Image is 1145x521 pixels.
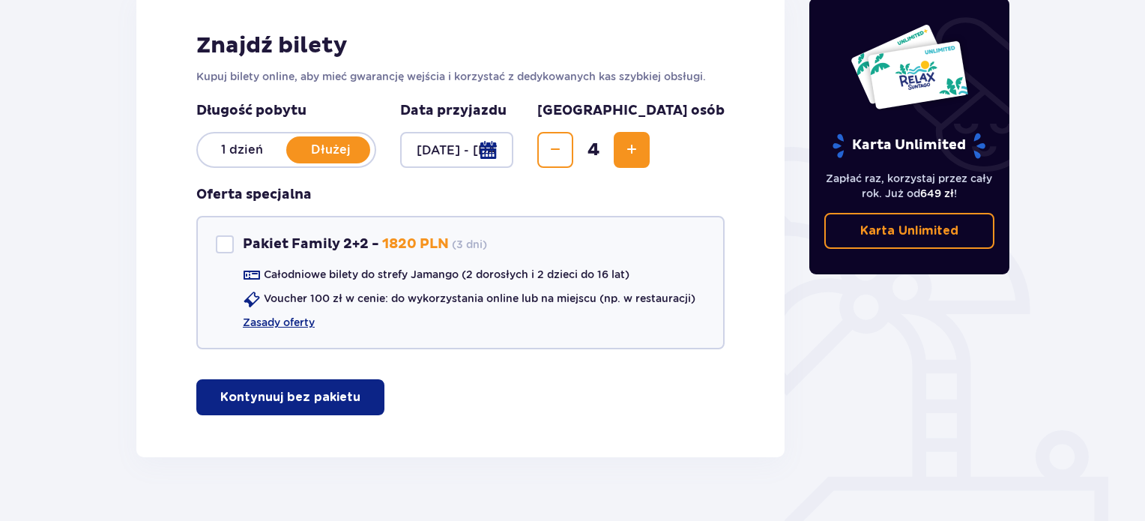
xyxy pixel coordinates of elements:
[400,102,507,120] p: Data przyjazdu
[860,223,958,239] p: Karta Unlimited
[824,171,995,201] p: Zapłać raz, korzystaj przez cały rok. Już od !
[286,142,375,158] p: Dłużej
[196,186,312,204] h3: Oferta specjalna
[264,291,695,306] p: Voucher 100 zł w cenie: do wykorzystania online lub na miejscu (np. w restauracji)
[243,235,379,253] p: Pakiet Family 2+2 -
[264,267,629,282] p: Całodniowe bilety do strefy Jamango (2 dorosłych i 2 dzieci do 16 lat)
[537,132,573,168] button: Zmniejsz
[220,389,360,406] p: Kontynuuj bez pakietu
[920,187,954,199] span: 649 zł
[831,133,987,159] p: Karta Unlimited
[382,235,449,253] p: 1820 PLN
[537,102,725,120] p: [GEOGRAPHIC_DATA] osób
[196,102,376,120] p: Długość pobytu
[243,315,315,330] a: Zasady oferty
[196,69,725,84] p: Kupuj bilety online, aby mieć gwarancję wejścia i korzystać z dedykowanych kas szybkiej obsługi.
[824,213,995,249] a: Karta Unlimited
[198,142,286,158] p: 1 dzień
[196,379,384,415] button: Kontynuuj bez pakietu
[850,23,969,110] img: Dwie karty całoroczne do Suntago z napisem 'UNLIMITED RELAX', na białym tle z tropikalnymi liśćmi...
[614,132,650,168] button: Zwiększ
[452,237,487,252] p: ( 3 dni )
[576,139,611,161] span: 4
[196,31,725,60] h2: Znajdź bilety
